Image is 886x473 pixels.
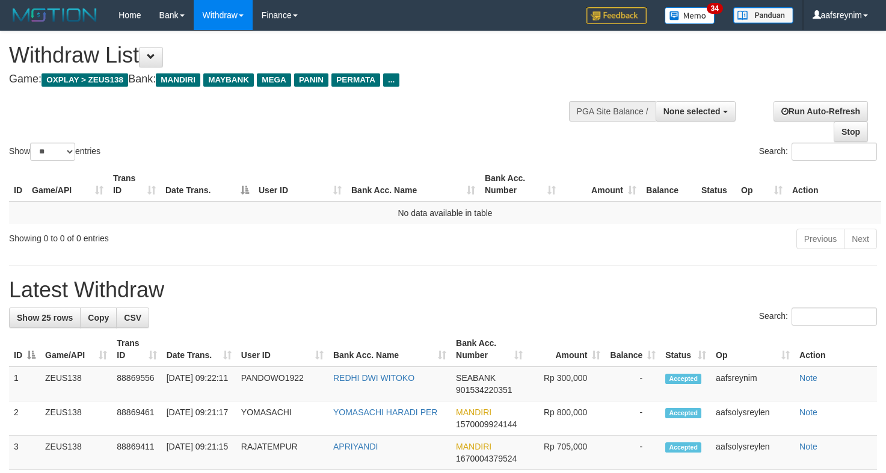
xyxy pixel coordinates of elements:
[736,167,787,202] th: Op: activate to sort column ascending
[162,436,236,470] td: [DATE] 09:21:15
[711,332,795,366] th: Op: activate to sort column ascending
[236,366,328,401] td: PANDOWO1922
[9,278,877,302] h1: Latest Withdraw
[605,366,660,401] td: -
[9,436,40,470] td: 3
[641,167,697,202] th: Balance
[40,436,112,470] td: ZEUS138
[328,332,451,366] th: Bank Acc. Name: activate to sort column ascending
[528,436,606,470] td: Rp 705,000
[294,73,328,87] span: PANIN
[112,401,161,436] td: 88869461
[456,373,496,383] span: SEABANK
[333,407,437,417] a: YOMASACHI HARADI PER
[9,308,81,328] a: Show 25 rows
[162,366,236,401] td: [DATE] 09:22:11
[665,442,701,453] span: Accepted
[9,227,360,244] div: Showing 0 to 0 of 0 entries
[759,143,877,161] label: Search:
[480,167,561,202] th: Bank Acc. Number: activate to sort column ascending
[80,308,117,328] a: Copy
[9,43,579,67] h1: Withdraw List
[711,401,795,436] td: aafsolysreylen
[9,6,100,24] img: MOTION_logo.png
[333,442,378,451] a: APRIYANDI
[9,73,579,85] h4: Game: Bank:
[112,436,161,470] td: 88869411
[30,143,75,161] select: Showentries
[27,167,108,202] th: Game/API: activate to sort column ascending
[561,167,641,202] th: Amount: activate to sort column ascending
[665,374,701,384] span: Accepted
[203,73,254,87] span: MAYBANK
[660,332,711,366] th: Status: activate to sort column ascending
[40,401,112,436] td: ZEUS138
[792,308,877,326] input: Search:
[456,385,512,395] span: Copy 901534220351 to clipboard
[456,454,517,463] span: Copy 1670004379524 to clipboard
[17,313,73,323] span: Show 25 rows
[665,7,715,24] img: Button%20Memo.svg
[112,332,161,366] th: Trans ID: activate to sort column ascending
[733,7,793,23] img: panduan.png
[9,202,881,224] td: No data available in table
[528,401,606,436] td: Rp 800,000
[9,167,27,202] th: ID
[707,3,723,14] span: 34
[697,167,736,202] th: Status
[331,73,380,87] span: PERMATA
[528,366,606,401] td: Rp 300,000
[456,419,517,429] span: Copy 1570009924144 to clipboard
[116,308,149,328] a: CSV
[711,436,795,470] td: aafsolysreylen
[383,73,399,87] span: ...
[787,167,881,202] th: Action
[451,332,528,366] th: Bank Acc. Number: activate to sort column ascending
[40,332,112,366] th: Game/API: activate to sort column ascending
[346,167,480,202] th: Bank Acc. Name: activate to sort column ascending
[257,73,291,87] span: MEGA
[569,101,656,122] div: PGA Site Balance /
[254,167,346,202] th: User ID: activate to sort column ascending
[605,332,660,366] th: Balance: activate to sort column ascending
[42,73,128,87] span: OXPLAY > ZEUS138
[796,229,844,249] a: Previous
[236,332,328,366] th: User ID: activate to sort column ascending
[792,143,877,161] input: Search:
[665,408,701,418] span: Accepted
[799,407,817,417] a: Note
[124,313,141,323] span: CSV
[456,442,491,451] span: MANDIRI
[40,366,112,401] td: ZEUS138
[9,143,100,161] label: Show entries
[236,401,328,436] td: YOMASACHI
[844,229,877,249] a: Next
[456,407,491,417] span: MANDIRI
[162,401,236,436] td: [DATE] 09:21:17
[162,332,236,366] th: Date Trans.: activate to sort column ascending
[112,366,161,401] td: 88869556
[799,442,817,451] a: Note
[759,308,877,326] label: Search:
[799,373,817,383] a: Note
[795,332,877,366] th: Action
[108,167,161,202] th: Trans ID: activate to sort column ascending
[663,107,721,116] span: None selected
[711,366,795,401] td: aafsreynim
[156,73,200,87] span: MANDIRI
[528,332,606,366] th: Amount: activate to sort column ascending
[236,436,328,470] td: RAJATEMPUR
[333,373,414,383] a: REDHI DWI WITOKO
[774,101,868,122] a: Run Auto-Refresh
[88,313,109,323] span: Copy
[656,101,736,122] button: None selected
[9,401,40,436] td: 2
[834,122,868,142] a: Stop
[9,366,40,401] td: 1
[161,167,254,202] th: Date Trans.: activate to sort column descending
[9,332,40,366] th: ID: activate to sort column descending
[586,7,647,24] img: Feedback.jpg
[605,436,660,470] td: -
[605,401,660,436] td: -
